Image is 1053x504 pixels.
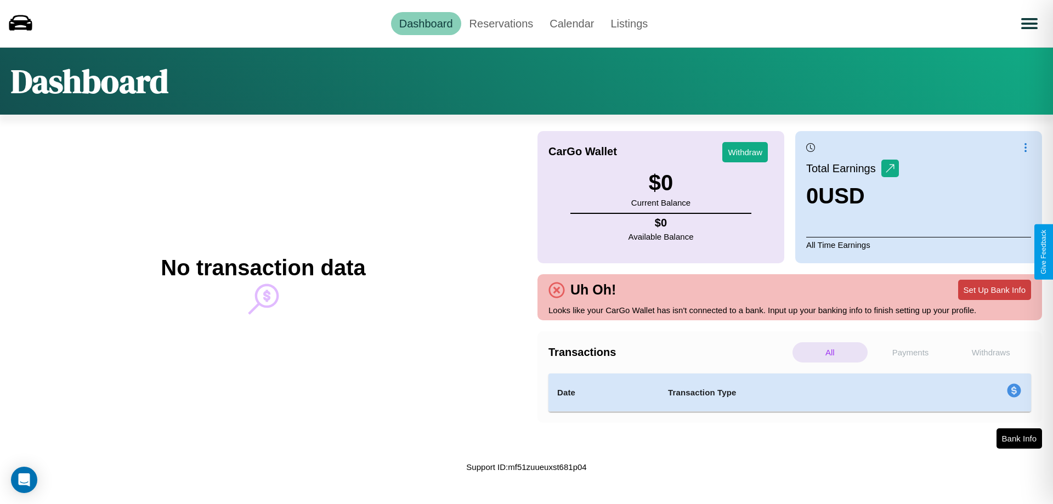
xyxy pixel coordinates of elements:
[806,184,899,208] h3: 0 USD
[461,12,542,35] a: Reservations
[548,373,1031,412] table: simple table
[806,237,1031,252] p: All Time Earnings
[873,342,948,363] p: Payments
[958,280,1031,300] button: Set Up Bank Info
[631,195,690,210] p: Current Balance
[11,467,37,493] div: Open Intercom Messenger
[565,282,621,298] h4: Uh Oh!
[557,386,650,399] h4: Date
[1040,230,1048,274] div: Give Feedback
[722,142,768,162] button: Withdraw
[466,460,586,474] p: Support ID: mf51zuueuxst681p04
[668,386,917,399] h4: Transaction Type
[953,342,1028,363] p: Withdraws
[548,346,790,359] h4: Transactions
[161,256,365,280] h2: No transaction data
[11,59,168,104] h1: Dashboard
[997,428,1042,449] button: Bank Info
[792,342,868,363] p: All
[629,229,694,244] p: Available Balance
[631,171,690,195] h3: $ 0
[1014,8,1045,39] button: Open menu
[548,303,1031,318] p: Looks like your CarGo Wallet has isn't connected to a bank. Input up your banking info to finish ...
[629,217,694,229] h4: $ 0
[541,12,602,35] a: Calendar
[806,158,881,178] p: Total Earnings
[602,12,656,35] a: Listings
[548,145,617,158] h4: CarGo Wallet
[391,12,461,35] a: Dashboard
